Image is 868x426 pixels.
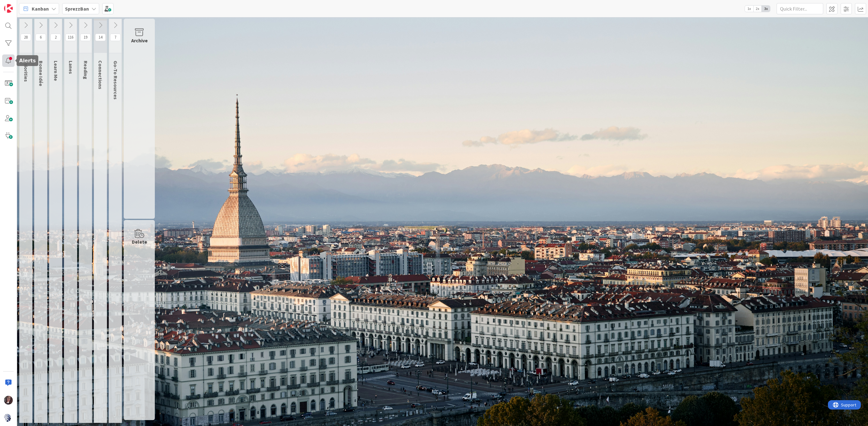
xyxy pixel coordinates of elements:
[23,61,29,82] span: Priorities
[95,34,106,41] span: 14
[753,6,762,12] span: 2x
[131,37,148,44] div: Archive
[35,34,46,41] span: 6
[110,34,121,41] span: 7
[777,3,823,14] input: Quick Filter...
[65,6,89,12] b: SprezzBan
[68,61,74,74] span: Lanes
[762,6,770,12] span: 3x
[113,61,119,100] span: Go-To Resources
[19,58,36,63] h5: Alerts
[21,34,31,41] span: 28
[83,61,89,79] span: Reading
[4,413,13,422] img: avatar
[13,1,28,8] span: Support
[80,34,91,41] span: 19
[38,61,44,86] span: Bonne Idée
[745,6,753,12] span: 1x
[65,34,76,41] span: 116
[50,34,61,41] span: 2
[32,5,49,12] span: Kanban
[97,60,104,89] span: Connections
[132,238,147,246] div: Delete
[4,396,13,405] img: TD
[4,4,13,13] img: Visit kanbanzone.com
[53,61,59,81] span: Learn Me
